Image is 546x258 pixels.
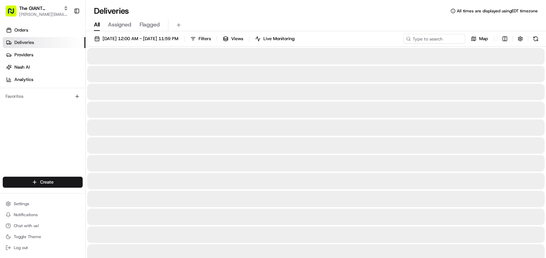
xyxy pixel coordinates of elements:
button: Views [220,34,246,44]
span: Providers [14,52,33,58]
span: Filters [199,36,211,42]
a: Orders [3,25,85,36]
button: Settings [3,199,83,209]
button: Notifications [3,210,83,220]
button: Toggle Theme [3,232,83,242]
h1: Deliveries [94,5,129,16]
button: Live Monitoring [252,34,298,44]
span: Deliveries [14,39,34,46]
a: Providers [3,49,85,60]
button: [DATE] 12:00 AM - [DATE] 11:59 PM [91,34,181,44]
a: Deliveries [3,37,85,48]
span: Chat with us! [14,223,39,228]
span: Create [40,179,54,185]
span: Log out [14,245,28,250]
button: Filters [187,34,214,44]
button: Create [3,177,83,188]
span: Views [231,36,243,42]
span: Toggle Theme [14,234,41,239]
button: Chat with us! [3,221,83,231]
span: All times are displayed using EDT timezone [457,8,538,14]
span: Settings [14,201,29,207]
span: All [94,21,100,29]
span: Live Monitoring [263,36,295,42]
span: Flagged [140,21,160,29]
button: The GIANT Company [19,5,61,12]
span: [DATE] 12:00 AM - [DATE] 11:59 PM [103,36,178,42]
div: Favorites [3,91,83,102]
button: [PERSON_NAME][EMAIL_ADDRESS][PERSON_NAME][DOMAIN_NAME] [19,12,68,17]
button: Map [468,34,491,44]
a: Nash AI [3,62,85,73]
span: Orders [14,27,28,33]
a: Analytics [3,74,85,85]
span: Analytics [14,77,33,83]
button: The GIANT Company[PERSON_NAME][EMAIL_ADDRESS][PERSON_NAME][DOMAIN_NAME] [3,3,71,19]
span: Assigned [108,21,131,29]
input: Type to search [403,34,465,44]
span: Notifications [14,212,38,218]
span: Nash AI [14,64,30,70]
span: Map [479,36,488,42]
button: Log out [3,243,83,253]
button: Refresh [531,34,541,44]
